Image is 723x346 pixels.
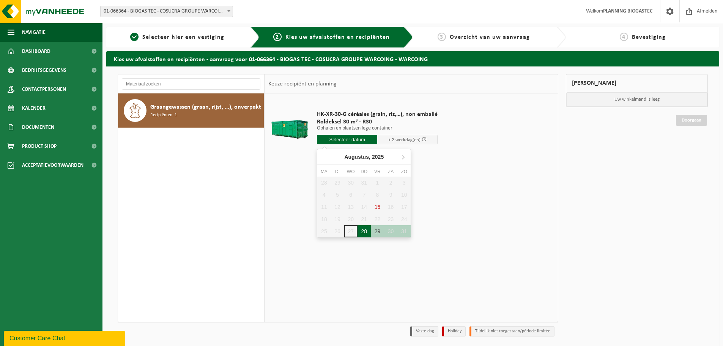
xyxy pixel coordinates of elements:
span: 3 [438,33,446,41]
span: Kies uw afvalstoffen en recipiënten [285,34,390,40]
div: wo [344,168,358,175]
span: Contactpersonen [22,80,66,99]
span: Dashboard [22,42,50,61]
div: zo [397,168,411,175]
div: vr [371,168,384,175]
span: 1 [130,33,139,41]
span: Graangewassen (graan, rijst, ...), onverpakt [150,103,261,112]
a: Doorgaan [676,115,707,126]
span: Bevestiging [632,34,666,40]
span: 01-066364 - BIOGAS TEC - COSUCRA GROUPE WARCOING - WARCOING [100,6,233,17]
span: HK-XR-30-G céréales (grain, riz,…), non emballé [317,111,438,118]
a: 1Selecteer hier een vestiging [110,33,244,42]
span: Documenten [22,118,54,137]
h2: Kies uw afvalstoffen en recipiënten - aanvraag voor 01-066364 - BIOGAS TEC - COSUCRA GROUPE WARCO... [106,51,719,66]
span: Recipiënten: 1 [150,112,177,119]
span: Acceptatievoorwaarden [22,156,83,175]
input: Materiaal zoeken [122,78,260,90]
span: Overzicht van uw aanvraag [450,34,530,40]
div: 29 [371,225,384,237]
p: Ophalen en plaatsen lege container [317,126,438,131]
span: Selecteer hier een vestiging [142,34,224,40]
li: Vaste dag [410,326,438,337]
span: Product Shop [22,137,57,156]
li: Tijdelijk niet toegestaan/période limitée [469,326,554,337]
strong: PLANNING BIOGASTEC [603,8,652,14]
button: Graangewassen (graan, rijst, ...), onverpakt Recipiënten: 1 [118,93,264,128]
span: 2 [273,33,282,41]
span: 4 [620,33,628,41]
div: 28 [358,225,371,237]
span: Kalender [22,99,46,118]
div: di [331,168,344,175]
span: + 2 werkdag(en) [388,137,421,142]
span: Roldeksel 30 m³ - R30 [317,118,438,126]
div: Augustus, [341,151,387,163]
i: 2025 [372,154,384,160]
span: Navigatie [22,23,46,42]
span: Bedrijfsgegevens [22,61,66,80]
div: [PERSON_NAME] [566,74,708,92]
span: 01-066364 - BIOGAS TEC - COSUCRA GROUPE WARCOING - WARCOING [101,6,233,17]
div: ma [317,168,331,175]
div: za [384,168,397,175]
iframe: chat widget [4,329,127,346]
div: do [358,168,371,175]
li: Holiday [442,326,466,337]
div: Keuze recipiënt en planning [265,74,340,93]
p: Uw winkelmand is leeg [566,92,707,107]
input: Selecteer datum [317,135,377,144]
